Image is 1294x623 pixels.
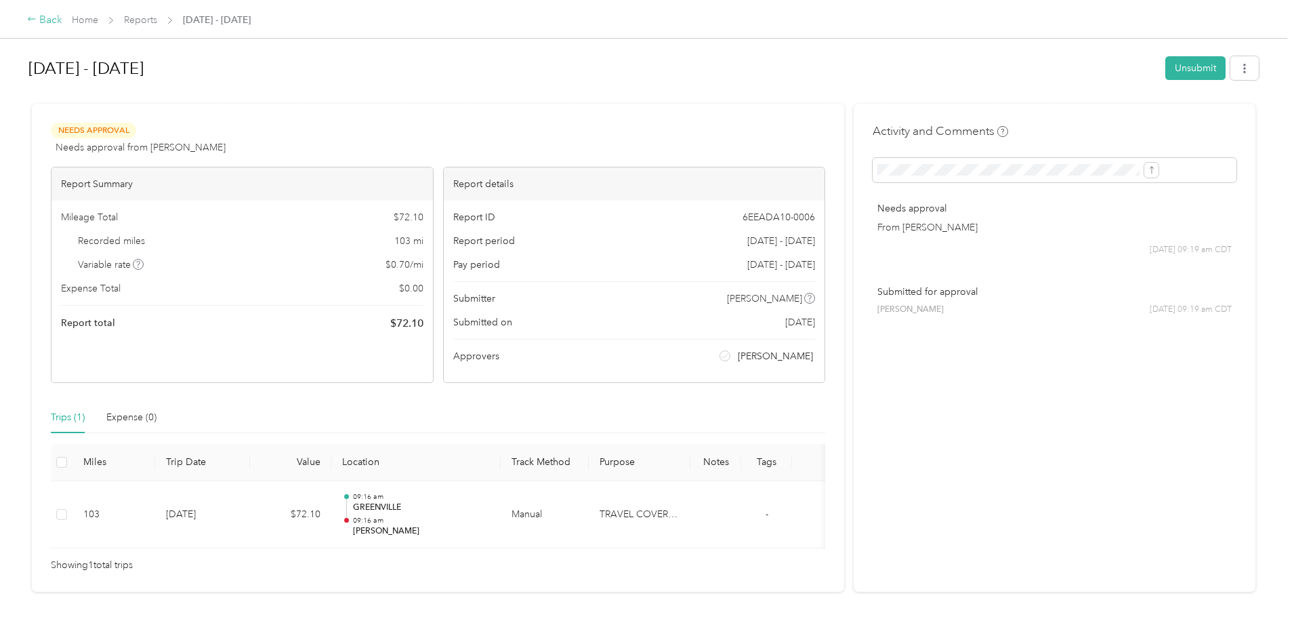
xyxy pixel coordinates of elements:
span: Report ID [453,210,495,224]
div: Trips (1) [51,410,85,425]
h4: Activity and Comments [873,123,1008,140]
span: Approvers [453,349,499,363]
th: Track Method [501,444,589,481]
th: Purpose [589,444,690,481]
span: Expense Total [61,281,121,296]
span: [DATE] - [DATE] [747,234,815,248]
th: Trip Date [155,444,250,481]
span: Mileage Total [61,210,118,224]
span: Submitter [453,292,495,306]
p: [PERSON_NAME] [353,525,490,538]
span: 6EEADA10-0006 [743,210,815,224]
th: Value [250,444,331,481]
span: Pay period [453,258,500,272]
iframe: Everlance-gr Chat Button Frame [1218,547,1294,623]
span: [DATE] 09:19 am CDT [1150,244,1232,256]
span: Showing 1 total trips [51,558,133,573]
div: Report details [444,167,825,201]
span: [DATE] - [DATE] [747,258,815,272]
span: $ 72.10 [390,315,423,331]
span: $ 0.00 [399,281,423,296]
span: Needs approval from [PERSON_NAME] [56,140,226,155]
td: TRAVEL COVERAGE - MILEAGE [589,481,690,549]
span: Recorded miles [78,234,145,248]
span: Report total [61,316,115,330]
button: Unsubmit [1165,56,1226,80]
th: Notes [690,444,741,481]
span: 103 mi [394,234,423,248]
span: [PERSON_NAME] [877,304,944,316]
span: [DATE] 09:19 am CDT [1150,304,1232,316]
p: From [PERSON_NAME] [877,220,1232,235]
span: - [766,508,768,520]
p: Submitted for approval [877,285,1232,299]
span: $ 72.10 [394,210,423,224]
h1: Sep 1 - 30, 2025 [28,52,1156,85]
td: [DATE] [155,481,250,549]
div: Expense (0) [106,410,156,425]
div: Back [27,12,62,28]
span: [PERSON_NAME] [738,349,813,363]
span: Submitted on [453,315,512,329]
th: Tags [741,444,792,481]
span: [PERSON_NAME] [727,292,802,306]
span: Variable rate [78,258,144,272]
td: Manual [501,481,589,549]
span: Report period [453,234,515,248]
td: $72.10 [250,481,331,549]
p: Needs approval [877,201,1232,216]
span: $ 0.70 / mi [385,258,423,272]
p: 09:16 am [353,516,490,525]
a: Reports [124,14,157,26]
p: GREENVILLE [353,502,490,514]
span: [DATE] - [DATE] [183,13,251,27]
p: 09:16 am [353,492,490,502]
span: Needs Approval [51,123,136,138]
th: Location [331,444,501,481]
a: Home [72,14,98,26]
td: 103 [72,481,155,549]
div: Report Summary [51,167,433,201]
span: [DATE] [785,315,815,329]
th: Miles [72,444,155,481]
